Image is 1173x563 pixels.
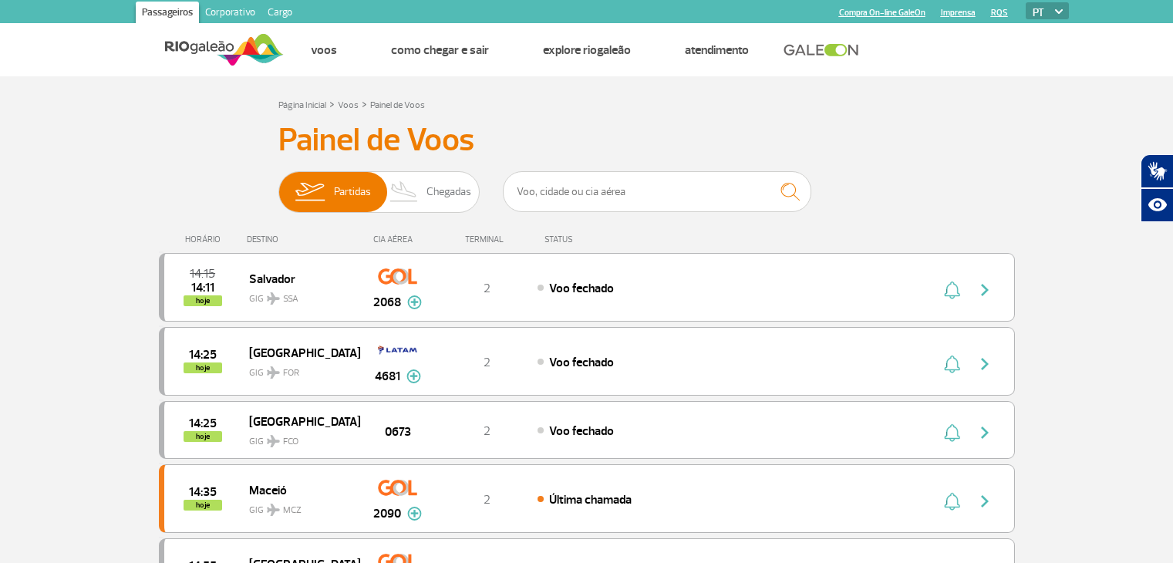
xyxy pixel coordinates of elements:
[184,500,222,511] span: hoje
[484,423,490,439] span: 2
[359,234,437,244] div: CIA AÉREA
[407,295,422,309] img: mais-info-painel-voo.svg
[385,423,411,441] span: 0673
[549,423,614,439] span: Voo fechado
[976,492,994,511] img: seta-direita-painel-voo.svg
[437,234,537,244] div: TERMINAL
[549,355,614,370] span: Voo fechado
[944,423,960,442] img: sino-painel-voo.svg
[406,369,421,383] img: mais-info-painel-voo.svg
[190,268,215,279] span: 2025-08-27 14:15:00
[249,426,348,449] span: GIG
[283,292,298,306] span: SSA
[267,292,280,305] img: destiny_airplane.svg
[549,492,632,507] span: Última chamada
[249,358,348,380] span: GIG
[189,349,217,360] span: 2025-08-27 14:25:00
[189,418,217,429] span: 2025-08-27 14:25:00
[267,366,280,379] img: destiny_airplane.svg
[163,234,248,244] div: HORÁRIO
[391,42,489,58] a: Como chegar e sair
[329,95,335,113] a: >
[426,172,471,212] span: Chegadas
[267,435,280,447] img: destiny_airplane.svg
[944,492,960,511] img: sino-painel-voo.svg
[249,268,348,288] span: Salvador
[283,435,298,449] span: FCO
[283,504,302,517] span: MCZ
[976,281,994,299] img: seta-direita-painel-voo.svg
[991,8,1008,18] a: RQS
[184,362,222,373] span: hoje
[375,367,400,386] span: 4681
[338,99,359,111] a: Voos
[199,2,261,26] a: Corporativo
[944,281,960,299] img: sino-painel-voo.svg
[283,366,299,380] span: FOR
[249,342,348,362] span: [GEOGRAPHIC_DATA]
[1141,154,1173,188] button: Abrir tradutor de língua de sinais.
[685,42,749,58] a: Atendimento
[407,507,422,521] img: mais-info-painel-voo.svg
[285,172,334,212] img: slider-embarque
[189,487,217,497] span: 2025-08-27 14:35:00
[549,281,614,296] span: Voo fechado
[941,8,976,18] a: Imprensa
[247,234,359,244] div: DESTINO
[944,355,960,373] img: sino-painel-voo.svg
[136,2,199,26] a: Passageiros
[261,2,298,26] a: Cargo
[373,504,401,523] span: 2090
[1141,188,1173,222] button: Abrir recursos assistivos.
[370,99,425,111] a: Painel de Voos
[184,431,222,442] span: hoje
[537,234,662,244] div: STATUS
[249,480,348,500] span: Maceió
[976,355,994,373] img: seta-direita-painel-voo.svg
[184,295,222,306] span: hoje
[334,172,371,212] span: Partidas
[278,99,326,111] a: Página Inicial
[249,411,348,431] span: [GEOGRAPHIC_DATA]
[503,171,811,212] input: Voo, cidade ou cia aérea
[311,42,337,58] a: Voos
[362,95,367,113] a: >
[1141,154,1173,222] div: Plugin de acessibilidade da Hand Talk.
[484,492,490,507] span: 2
[484,281,490,296] span: 2
[976,423,994,442] img: seta-direita-painel-voo.svg
[382,172,427,212] img: slider-desembarque
[249,284,348,306] span: GIG
[484,355,490,370] span: 2
[267,504,280,516] img: destiny_airplane.svg
[191,282,214,293] span: 2025-08-27 14:11:32
[543,42,631,58] a: Explore RIOgaleão
[249,495,348,517] span: GIG
[839,8,925,18] a: Compra On-line GaleOn
[373,293,401,312] span: 2068
[278,121,895,160] h3: Painel de Voos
